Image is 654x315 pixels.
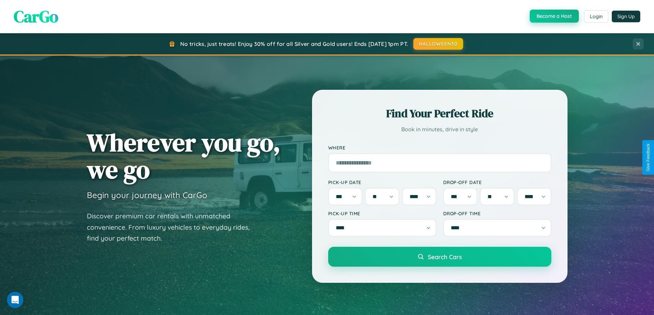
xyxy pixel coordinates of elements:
h2: Find Your Perfect Ride [328,106,551,121]
p: Discover premium car rentals with unmatched convenience. From luxury vehicles to everyday rides, ... [87,210,259,244]
label: Drop-off Time [443,210,551,216]
label: Pick-up Date [328,179,436,185]
h1: Wherever you go, we go [87,129,280,183]
label: Where [328,145,551,150]
div: Give Feedback [646,144,651,171]
button: HALLOWEEN30 [413,38,463,50]
label: Pick-up Time [328,210,436,216]
iframe: Intercom live chat [7,292,23,308]
h3: Begin your journey with CarGo [87,190,207,200]
button: Become a Host [530,10,579,23]
button: Login [584,10,608,23]
button: Sign Up [612,11,640,22]
span: Search Cars [428,253,462,261]
span: No tricks, just treats! Enjoy 30% off for all Silver and Gold users! Ends [DATE] 1pm PT. [180,40,408,47]
span: CarGo [14,5,58,28]
button: Search Cars [328,247,551,267]
label: Drop-off Date [443,179,551,185]
p: Book in minutes, drive in style [328,124,551,134]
